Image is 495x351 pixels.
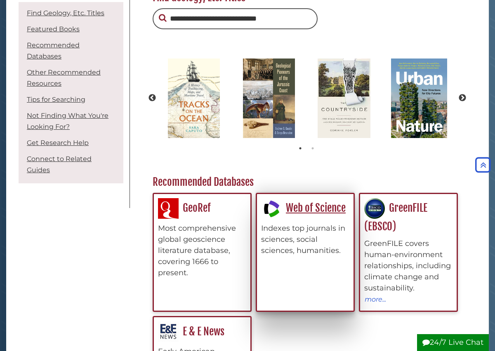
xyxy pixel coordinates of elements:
[364,201,427,233] a: GreenFILE (EBSCO)
[27,25,80,33] a: Featured Books
[27,96,85,103] a: Tips for Searching
[364,294,387,304] button: more...
[296,144,304,152] button: 1 of 2
[27,155,92,174] a: Connect to Related Guides
[458,94,467,102] button: Next
[27,9,104,17] a: Find Geology, Etc. Titles
[148,175,464,189] h2: Recommended Databases
[239,54,299,142] img: Geological pioneers of the Jurassic Coast
[164,54,224,142] img: Tracks on the ocean : a history of trailblazing, maps, and maritime travel
[473,161,493,170] a: Back to Top
[261,201,346,214] a: Web of Science
[158,325,224,338] a: E & E News
[159,14,167,22] i: Search
[158,223,246,278] div: Most comprehensive global geoscience literature database, covering 1666 to present.
[261,223,349,256] div: Indexes top journals in sciences, social sciences, humanities.
[313,54,375,142] img: The countryside : ten rural walks through Britain and its hidden history of empire
[27,41,80,60] a: Recommended Databases
[158,201,211,214] a: GeoRef
[148,94,156,102] button: Previous
[27,139,89,147] a: Get Research Help
[417,334,489,351] button: 24/7 Live Chat
[309,144,317,152] button: 2 of 2
[159,12,167,24] button: Search
[387,54,451,142] img: Urban nature : new directions for city futures
[27,68,101,87] a: Other Recommended Resources
[364,238,453,294] div: GreenFILE covers human-environment relationships, including climate change and sustainability.
[27,112,108,131] a: Not Finding What You're Looking For?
